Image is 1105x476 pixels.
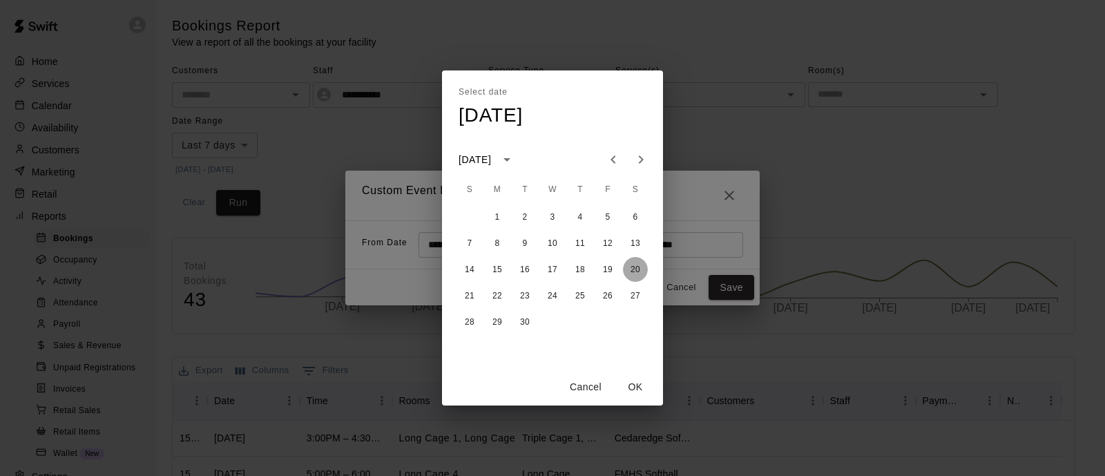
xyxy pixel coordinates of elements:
button: Next month [627,146,655,173]
button: 23 [512,283,537,308]
span: Select date [459,82,508,104]
span: Thursday [568,175,593,203]
button: 3 [540,204,565,229]
button: 1 [485,204,510,229]
span: Sunday [457,175,482,203]
button: calendar view is open, switch to year view [495,148,519,171]
button: 21 [457,283,482,308]
button: 9 [512,231,537,256]
div: [DATE] [459,153,491,167]
button: 13 [623,231,648,256]
span: Friday [595,175,620,203]
button: 27 [623,283,648,308]
button: 4 [568,204,593,229]
button: 22 [485,283,510,308]
button: 20 [623,257,648,282]
button: 14 [457,257,482,282]
button: 7 [457,231,482,256]
button: 12 [595,231,620,256]
button: 30 [512,310,537,334]
span: Tuesday [512,175,537,203]
button: 2 [512,204,537,229]
button: Previous month [599,146,627,173]
h4: [DATE] [459,104,523,128]
button: OK [613,374,657,400]
button: 11 [568,231,593,256]
button: 29 [485,310,510,334]
button: 18 [568,257,593,282]
button: 6 [623,204,648,229]
button: 24 [540,283,565,308]
button: Cancel [564,374,608,400]
button: 19 [595,257,620,282]
button: 16 [512,257,537,282]
button: 5 [595,204,620,229]
button: 28 [457,310,482,334]
span: Wednesday [540,175,565,203]
button: 17 [540,257,565,282]
button: 8 [485,231,510,256]
button: 10 [540,231,565,256]
button: 26 [595,283,620,308]
span: Saturday [623,175,648,203]
span: Monday [485,175,510,203]
button: 15 [485,257,510,282]
button: 25 [568,283,593,308]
